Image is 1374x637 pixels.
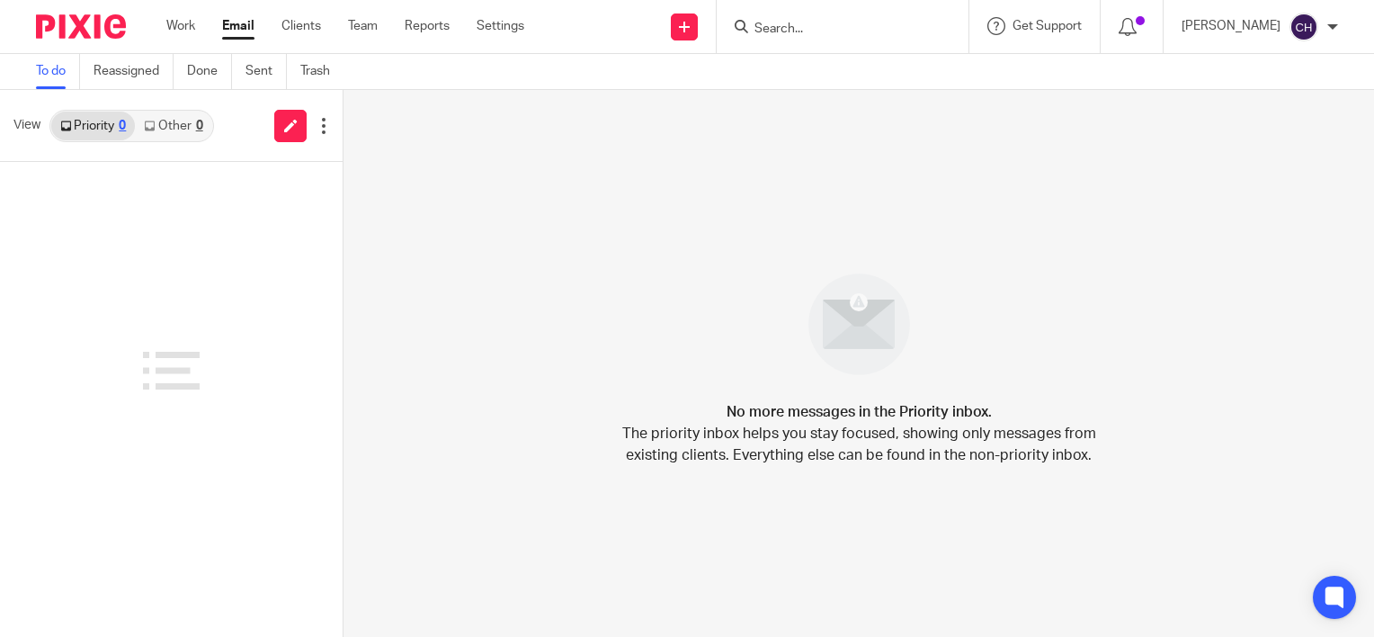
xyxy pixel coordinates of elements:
a: Settings [477,17,524,35]
a: Reports [405,17,450,35]
a: Other0 [135,112,211,140]
a: To do [36,54,80,89]
p: [PERSON_NAME] [1182,17,1280,35]
h4: No more messages in the Priority inbox. [727,401,992,423]
a: Clients [281,17,321,35]
a: Priority0 [51,112,135,140]
img: Pixie [36,14,126,39]
a: Email [222,17,254,35]
div: 0 [196,120,203,132]
a: Trash [300,54,343,89]
img: svg%3E [1289,13,1318,41]
span: View [13,116,40,135]
input: Search [753,22,915,38]
img: image [797,262,922,387]
p: The priority inbox helps you stay focused, showing only messages from existing clients. Everythin... [620,423,1097,466]
a: Done [187,54,232,89]
a: Work [166,17,195,35]
a: Team [348,17,378,35]
span: Get Support [1013,20,1082,32]
div: 0 [119,120,126,132]
a: Sent [245,54,287,89]
a: Reassigned [94,54,174,89]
